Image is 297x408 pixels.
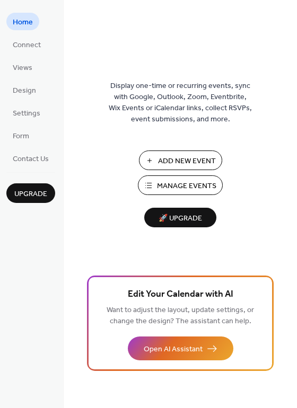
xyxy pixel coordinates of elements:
[144,208,216,227] button: 🚀 Upgrade
[139,150,222,170] button: Add New Event
[6,13,39,30] a: Home
[14,189,47,200] span: Upgrade
[138,175,223,195] button: Manage Events
[13,131,29,142] span: Form
[128,287,233,302] span: Edit Your Calendar with AI
[109,81,252,125] span: Display one-time or recurring events, sync with Google, Outlook, Zoom, Eventbrite, Wix Events or ...
[6,149,55,167] a: Contact Us
[6,127,36,144] a: Form
[13,154,49,165] span: Contact Us
[107,303,254,329] span: Want to adjust the layout, update settings, or change the design? The assistant can help.
[13,108,40,119] span: Settings
[6,104,47,121] a: Settings
[13,85,36,96] span: Design
[158,156,216,167] span: Add New Event
[151,211,210,226] span: 🚀 Upgrade
[6,183,55,203] button: Upgrade
[6,36,47,53] a: Connect
[144,344,203,355] span: Open AI Assistant
[13,17,33,28] span: Home
[13,40,41,51] span: Connect
[157,181,216,192] span: Manage Events
[128,336,233,360] button: Open AI Assistant
[6,58,39,76] a: Views
[13,63,32,74] span: Views
[6,81,42,99] a: Design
